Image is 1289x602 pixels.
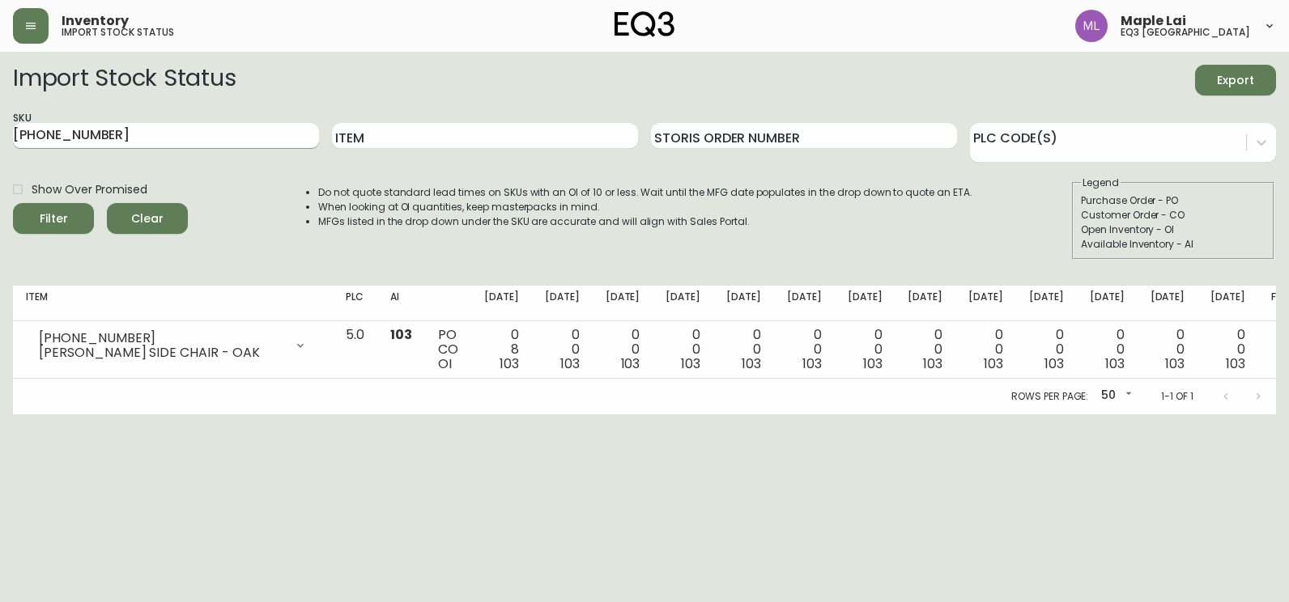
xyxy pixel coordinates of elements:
[1044,354,1064,373] span: 103
[377,286,425,321] th: AI
[1208,70,1263,91] span: Export
[545,328,580,371] div: 0 0
[1095,383,1135,409] div: 50
[39,346,284,360] div: [PERSON_NAME] SIDE CHAIR - OAK
[615,11,674,37] img: logo
[1121,28,1250,37] h5: eq3 [GEOGRAPHIC_DATA]
[1210,328,1245,371] div: 0 0
[802,354,822,373] span: 103
[318,214,972,229] li: MFGs listed in the drop down under the SKU are accurate and will align with Sales Portal.
[984,354,1003,373] span: 103
[726,328,761,371] div: 0 0
[333,321,377,379] td: 5.0
[955,286,1016,321] th: [DATE]
[1081,193,1266,208] div: Purchase Order - PO
[438,354,452,373] span: OI
[1195,65,1276,95] button: Export
[318,185,972,200] li: Do not quote standard lead times on SKUs with an OI of 10 or less. Wait until the MFG date popula...
[621,354,640,373] span: 103
[1075,10,1108,42] img: 61e28cffcf8cc9f4e300d877dd684943
[774,286,835,321] th: [DATE]
[62,28,174,37] h5: import stock status
[1105,354,1125,373] span: 103
[666,328,700,371] div: 0 0
[39,331,284,346] div: [PHONE_NUMBER]
[1138,286,1198,321] th: [DATE]
[1081,223,1266,237] div: Open Inventory - OI
[1081,208,1266,223] div: Customer Order - CO
[895,286,955,321] th: [DATE]
[593,286,653,321] th: [DATE]
[318,200,972,214] li: When looking at OI quantities, keep masterpacks in mind.
[32,181,147,198] span: Show Over Promised
[742,354,761,373] span: 103
[1226,354,1245,373] span: 103
[560,354,580,373] span: 103
[835,286,895,321] th: [DATE]
[390,325,412,344] span: 103
[1198,286,1258,321] th: [DATE]
[1165,354,1185,373] span: 103
[1011,389,1088,404] p: Rows per page:
[1081,237,1266,252] div: Available Inventory - AI
[968,328,1003,371] div: 0 0
[1077,286,1138,321] th: [DATE]
[1161,389,1193,404] p: 1-1 of 1
[1121,15,1186,28] span: Maple Lai
[532,286,593,321] th: [DATE]
[471,286,532,321] th: [DATE]
[333,286,377,321] th: PLC
[606,328,640,371] div: 0 0
[13,203,94,234] button: Filter
[863,354,883,373] span: 103
[908,328,942,371] div: 0 0
[62,15,129,28] span: Inventory
[1029,328,1064,371] div: 0 0
[1016,286,1077,321] th: [DATE]
[500,354,519,373] span: 103
[923,354,942,373] span: 103
[787,328,822,371] div: 0 0
[438,328,458,371] div: PO CO
[1081,176,1121,190] legend: Legend
[484,328,519,371] div: 0 8
[13,286,333,321] th: Item
[681,354,700,373] span: 103
[13,65,236,95] h2: Import Stock Status
[1151,328,1185,371] div: 0 0
[40,209,68,229] div: Filter
[1090,328,1125,371] div: 0 0
[120,209,175,229] span: Clear
[26,328,320,363] div: [PHONE_NUMBER][PERSON_NAME] SIDE CHAIR - OAK
[848,328,883,371] div: 0 0
[107,203,188,234] button: Clear
[713,286,774,321] th: [DATE]
[653,286,713,321] th: [DATE]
